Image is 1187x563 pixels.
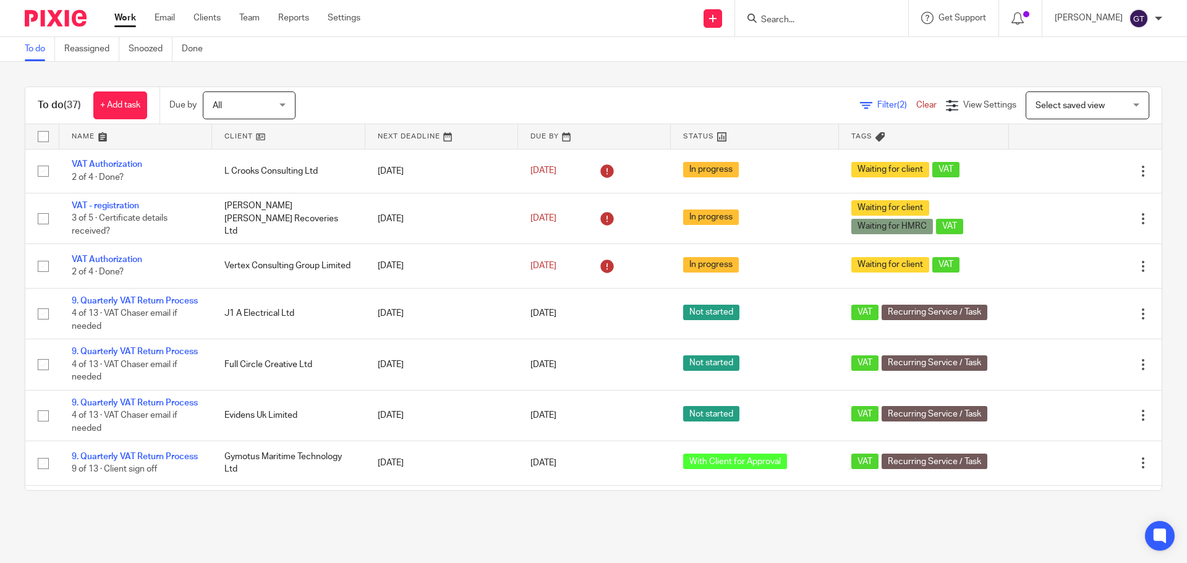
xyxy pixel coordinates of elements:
td: [DATE] [365,244,518,288]
td: Full Circle Creative Ltd [212,339,365,390]
span: [DATE] [530,360,556,369]
a: 9. Quarterly VAT Return Process [72,347,198,356]
span: [DATE] [530,411,556,420]
img: svg%3E [1129,9,1149,28]
h1: To do [38,99,81,112]
span: VAT [932,257,959,273]
span: VAT [936,219,963,234]
span: (2) [897,101,907,109]
td: [PERSON_NAME] [PERSON_NAME] Recoveries Ltd [212,193,365,243]
span: [DATE] [530,309,556,318]
span: Select saved view [1036,101,1105,110]
span: [DATE] [530,261,556,270]
span: Recurring Service / Task [882,355,987,371]
span: VAT [851,355,879,371]
span: 4 of 13 · VAT Chaser email if needed [72,360,177,382]
span: VAT [851,406,879,421]
img: Pixie [25,10,87,27]
span: (37) [64,100,81,110]
span: Recurring Service / Task [882,406,987,421]
span: VAT [851,305,879,320]
a: Done [182,37,212,61]
span: Tags [851,133,872,140]
span: VAT [851,454,879,469]
a: 9. Quarterly VAT Return Process [72,452,198,461]
span: [DATE] [530,167,556,176]
a: Snoozed [129,37,172,61]
td: [DATE] [365,149,518,193]
td: Ja Commercial & Procurement Services Ltd [212,485,365,529]
a: + Add task [93,91,147,119]
td: L Crooks Consulting Ltd [212,149,365,193]
td: [DATE] [365,390,518,441]
span: Get Support [938,14,986,22]
a: 9. Quarterly VAT Return Process [72,297,198,305]
span: Not started [683,355,739,371]
td: [DATE] [365,288,518,339]
p: [PERSON_NAME] [1055,12,1123,24]
a: Clients [194,12,221,24]
span: 4 of 13 · VAT Chaser email if needed [72,309,177,331]
span: Not started [683,305,739,320]
td: [DATE] [365,339,518,390]
td: Gymotus Maritime Technology Ltd [212,441,365,485]
input: Search [760,15,871,26]
span: [DATE] [530,459,556,467]
a: VAT Authorization [72,160,142,169]
a: Settings [328,12,360,24]
span: 2 of 4 · Done? [72,268,124,277]
a: VAT - registration [72,201,139,210]
span: 2 of 4 · Done? [72,173,124,182]
a: VAT Authorization [72,255,142,264]
td: [DATE] [365,485,518,529]
a: Work [114,12,136,24]
span: In progress [683,210,739,225]
span: VAT [932,162,959,177]
span: Filter [877,101,916,109]
span: 4 of 13 · VAT Chaser email if needed [72,411,177,433]
a: Email [155,12,175,24]
a: Clear [916,101,937,109]
span: Waiting for client [851,200,929,216]
td: J1 A Electrical Ltd [212,288,365,339]
td: Evidens Uk Limited [212,390,365,441]
span: Waiting for client [851,162,929,177]
a: 9. Quarterly VAT Return Process [72,399,198,407]
td: Vertex Consulting Group Limited [212,244,365,288]
span: Waiting for client [851,257,929,273]
p: Due by [169,99,197,111]
span: Not started [683,406,739,421]
td: [DATE] [365,441,518,485]
span: All [213,101,222,110]
span: 9 of 13 · Client sign off [72,465,157,474]
span: Waiting for HMRC [851,219,933,234]
span: In progress [683,257,739,273]
span: Recurring Service / Task [882,305,987,320]
a: Reports [278,12,309,24]
span: [DATE] [530,214,556,222]
span: View Settings [963,101,1016,109]
span: Recurring Service / Task [882,454,987,469]
span: With Client for Approval [683,454,787,469]
a: To do [25,37,55,61]
a: Team [239,12,260,24]
span: 3 of 5 · Certificate details received? [72,214,168,236]
td: [DATE] [365,193,518,243]
a: Reassigned [64,37,119,61]
span: In progress [683,162,739,177]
